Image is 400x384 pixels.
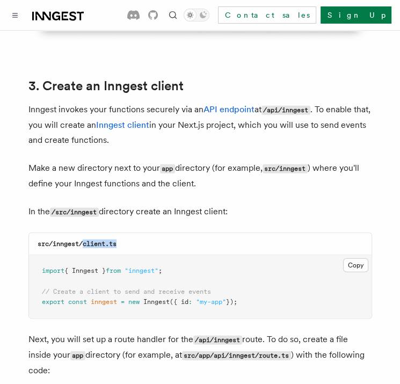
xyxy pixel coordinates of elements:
code: app [160,164,175,173]
p: In the directory create an Inngest client: [28,204,372,220]
p: Inngest invokes your functions securely via an at . To enable that, you will create an in your Ne... [28,102,372,148]
a: Sign Up [321,6,391,24]
code: src/app/api/inngest/route.ts [182,351,291,360]
button: Copy [343,258,368,272]
p: Make a new directory next to your directory (for example, ) where you'll define your Inngest func... [28,161,372,191]
code: /api/inngest [261,106,310,115]
span: import [42,267,64,274]
span: "my-app" [196,298,226,306]
span: inngest [91,298,117,306]
span: const [68,298,87,306]
span: }); [226,298,237,306]
span: ({ id [170,298,188,306]
code: src/inngest/client.ts [38,240,117,248]
span: Inngest [143,298,170,306]
button: Toggle dark mode [184,9,209,21]
span: from [106,267,121,274]
button: Find something... [166,9,179,21]
button: Toggle navigation [9,9,21,21]
code: app [70,351,85,360]
code: /api/inngest [193,336,242,345]
span: ; [158,267,162,274]
span: = [121,298,125,306]
a: Inngest client [96,120,149,130]
span: : [188,298,192,306]
span: export [42,298,64,306]
span: "inngest" [125,267,158,274]
a: API endpoint [203,104,254,114]
a: 3. Create an Inngest client [28,78,184,93]
a: Contact sales [218,6,316,24]
span: new [128,298,140,306]
span: // Create a client to send and receive events [42,288,211,295]
code: src/inngest [263,164,308,173]
code: /src/inngest [50,208,99,217]
span: { Inngest } [64,267,106,274]
p: Next, you will set up a route handler for the route. To do so, create a file inside your director... [28,332,372,378]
